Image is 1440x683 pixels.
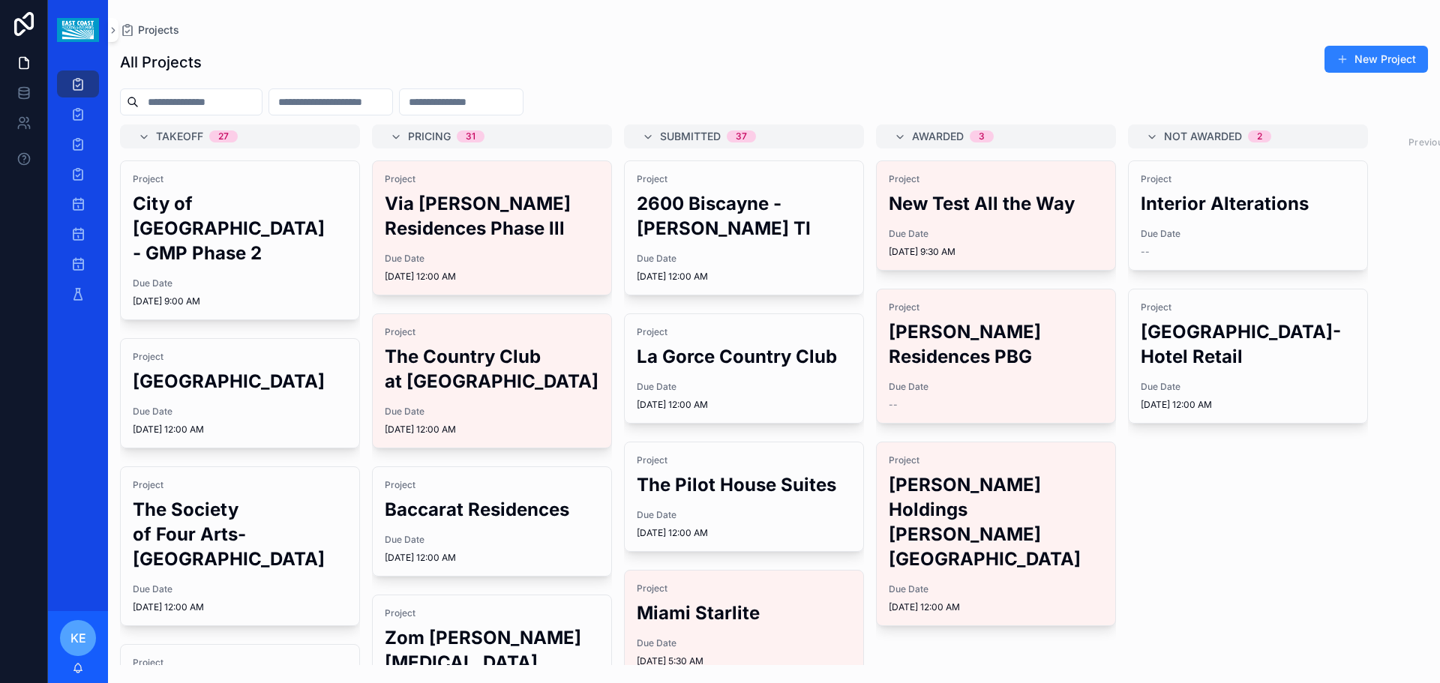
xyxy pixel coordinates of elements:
h2: Via [PERSON_NAME] Residences Phase lll [385,191,599,241]
a: Project[GEOGRAPHIC_DATA]- Hotel RetailDue Date[DATE] 12:00 AM [1128,289,1368,424]
span: Project [385,173,599,185]
span: Project [637,326,851,338]
a: Project2600 Biscayne - [PERSON_NAME] TIDue Date[DATE] 12:00 AM [624,160,864,295]
h2: The Country Club at [GEOGRAPHIC_DATA] [385,344,599,394]
span: Due Date [889,381,1103,393]
h2: The Pilot House Suites [637,472,851,497]
a: ProjectMiami StarliteDue Date[DATE] 5:30 AM [624,570,864,680]
span: [DATE] 5:30 AM [637,655,851,667]
span: Due Date [889,228,1103,240]
span: Due Date [1141,381,1355,393]
span: [DATE] 12:00 AM [637,527,851,539]
span: Awarded [912,129,964,144]
a: Project[PERSON_NAME] Holdings [PERSON_NAME][GEOGRAPHIC_DATA]Due Date[DATE] 12:00 AM [876,442,1116,626]
h1: All Projects [120,52,202,73]
span: KE [70,629,86,647]
span: Project [385,607,599,619]
h2: Interior Alterations [1141,191,1355,216]
a: Project[PERSON_NAME] Residences PBGDue Date-- [876,289,1116,424]
h2: [GEOGRAPHIC_DATA]- Hotel Retail [1141,319,1355,369]
span: [DATE] 12:00 AM [889,601,1103,613]
span: Submitted [660,129,721,144]
span: [DATE] 12:00 AM [133,424,347,436]
a: ProjectThe Country Club at [GEOGRAPHIC_DATA]Due Date[DATE] 12:00 AM [372,313,612,448]
a: ProjectInterior AlterationsDue Date-- [1128,160,1368,271]
a: ProjectLa Gorce Country ClubDue Date[DATE] 12:00 AM [624,313,864,424]
span: [DATE] 12:00 AM [1141,399,1355,411]
span: Project [385,326,599,338]
a: ProjectVia [PERSON_NAME] Residences Phase lllDue Date[DATE] 12:00 AM [372,160,612,295]
div: 27 [218,130,229,142]
h2: 2600 Biscayne - [PERSON_NAME] TI [637,191,851,241]
a: ProjectThe Pilot House SuitesDue Date[DATE] 12:00 AM [624,442,864,552]
span: Due Date [133,583,347,595]
span: Due Date [133,277,347,289]
img: App logo [57,18,98,42]
div: 3 [979,130,985,142]
span: Pricing [408,129,451,144]
span: [DATE] 9:30 AM [889,246,1103,258]
span: Project [1141,173,1355,185]
span: [DATE] 12:00 AM [385,424,599,436]
span: Project [889,301,1103,313]
span: Project [637,173,851,185]
span: Due Date [385,534,599,546]
div: 37 [736,130,747,142]
h2: New Test All the Way [889,191,1103,216]
h2: Zom [PERSON_NAME][MEDICAL_DATA] [385,625,599,675]
span: Due Date [637,253,851,265]
h2: Baccarat Residences [385,497,599,522]
span: Due Date [637,637,851,649]
span: Project [133,479,347,491]
span: Due Date [637,381,851,393]
span: Project [385,479,599,491]
span: Due Date [385,253,599,265]
h2: City of [GEOGRAPHIC_DATA] - GMP Phase 2 [133,191,347,265]
span: Takeoff [156,129,203,144]
span: Project [1141,301,1355,313]
h2: [PERSON_NAME] Holdings [PERSON_NAME][GEOGRAPHIC_DATA] [889,472,1103,571]
span: Project [133,657,347,669]
a: ProjectBaccarat ResidencesDue Date[DATE] 12:00 AM [372,466,612,577]
span: Due Date [385,406,599,418]
span: Project [133,173,347,185]
span: [DATE] 9:00 AM [133,295,347,307]
a: Project[GEOGRAPHIC_DATA]Due Date[DATE] 12:00 AM [120,338,360,448]
a: Projects [120,22,179,37]
a: ProjectThe Society of Four Arts-[GEOGRAPHIC_DATA]Due Date[DATE] 12:00 AM [120,466,360,626]
h2: Miami Starlite [637,601,851,625]
h2: [GEOGRAPHIC_DATA] [133,369,347,394]
span: Projects [138,22,179,37]
span: Due Date [1141,228,1355,240]
span: Not Awarded [1164,129,1242,144]
span: -- [889,399,898,411]
span: Due Date [133,406,347,418]
div: scrollable content [48,60,108,327]
span: [DATE] 12:00 AM [637,271,851,283]
span: Project [637,583,851,595]
div: 31 [466,130,475,142]
span: Project [637,454,851,466]
span: [DATE] 12:00 AM [385,552,599,564]
div: 2 [1257,130,1262,142]
span: [DATE] 12:00 AM [385,271,599,283]
h2: [PERSON_NAME] Residences PBG [889,319,1103,369]
span: [DATE] 12:00 AM [637,399,851,411]
span: -- [1141,246,1150,258]
span: Due Date [889,583,1103,595]
h2: La Gorce Country Club [637,344,851,369]
h2: The Society of Four Arts-[GEOGRAPHIC_DATA] [133,497,347,571]
span: [DATE] 12:00 AM [133,601,347,613]
button: New Project [1324,46,1428,73]
span: Project [889,454,1103,466]
a: ProjectCity of [GEOGRAPHIC_DATA] - GMP Phase 2Due Date[DATE] 9:00 AM [120,160,360,320]
span: Due Date [637,509,851,521]
a: ProjectNew Test All the WayDue Date[DATE] 9:30 AM [876,160,1116,271]
span: Project [133,351,347,363]
span: Project [889,173,1103,185]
